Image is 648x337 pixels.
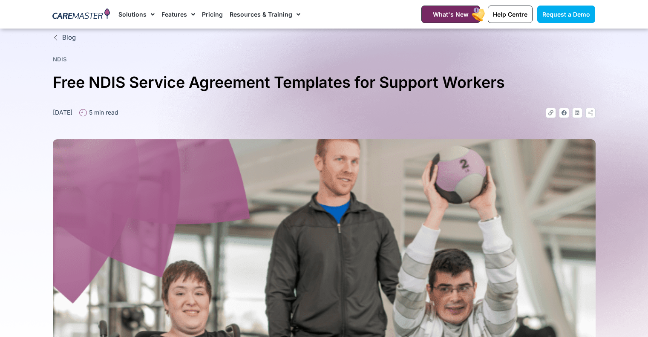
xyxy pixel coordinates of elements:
a: Request a Demo [537,6,595,23]
span: Blog [60,33,76,43]
span: 5 min read [87,108,118,117]
a: What's New [421,6,480,23]
time: [DATE] [53,109,72,116]
span: What's New [433,11,469,18]
a: Help Centre [488,6,533,23]
img: CareMaster Logo [52,8,110,21]
span: Request a Demo [542,11,590,18]
a: NDIS [53,56,67,63]
a: Blog [53,33,596,43]
h1: Free NDIS Service Agreement Templates for Support Workers [53,70,596,95]
span: Help Centre [493,11,527,18]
